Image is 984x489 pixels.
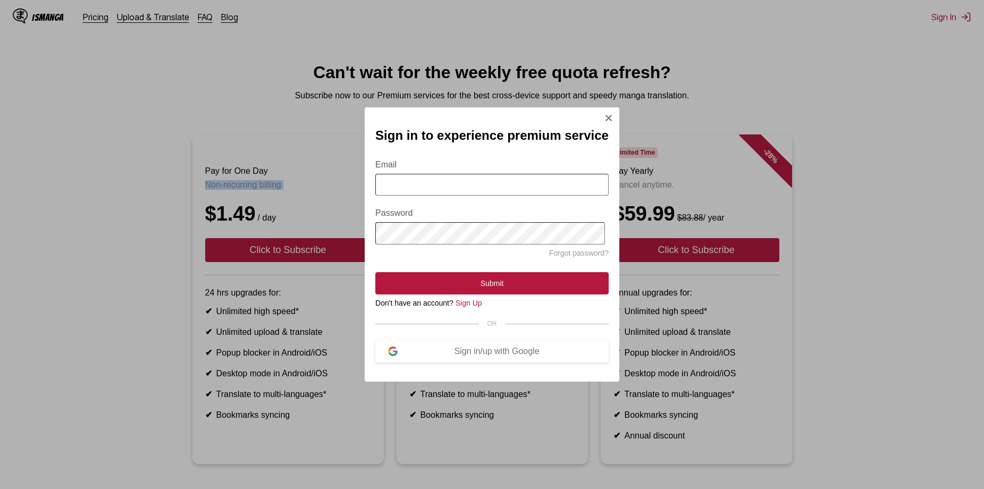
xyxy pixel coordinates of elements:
[375,208,609,218] label: Password
[375,340,609,362] button: Sign in/up with Google
[365,107,619,382] div: Sign In Modal
[398,347,596,356] div: Sign in/up with Google
[375,320,609,327] div: OR
[456,299,482,307] a: Sign Up
[388,347,398,356] img: google-logo
[375,272,609,294] button: Submit
[604,114,613,122] img: Close
[375,128,609,143] h2: Sign in to experience premium service
[375,160,609,170] label: Email
[549,249,609,257] a: Forgot password?
[375,299,609,307] div: Don't have an account?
